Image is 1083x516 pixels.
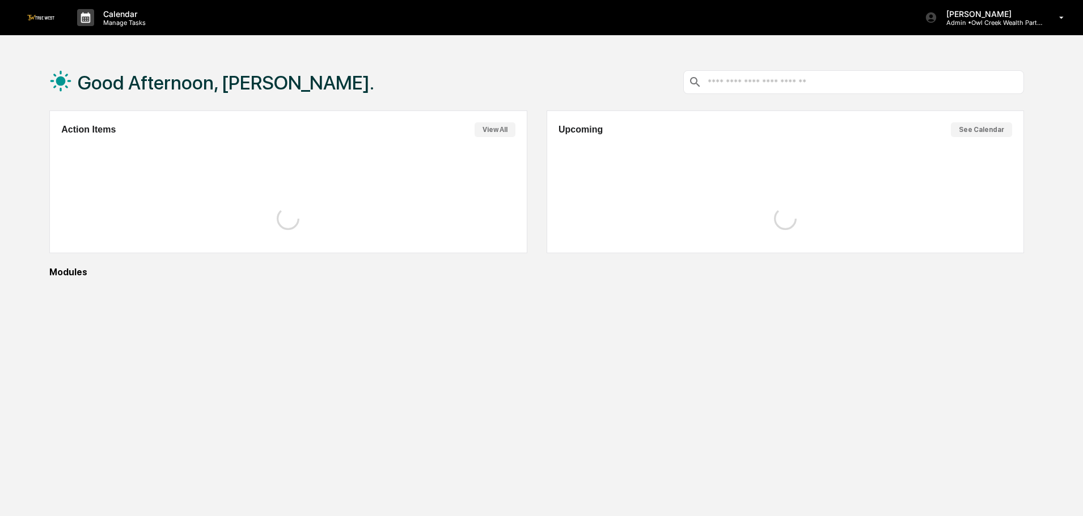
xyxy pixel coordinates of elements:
h2: Action Items [61,125,116,135]
button: View All [475,122,515,137]
img: logo [27,15,54,20]
p: [PERSON_NAME] [937,9,1043,19]
p: Calendar [94,9,151,19]
button: See Calendar [951,122,1012,137]
h1: Good Afternoon, [PERSON_NAME]. [78,71,374,94]
div: Modules [49,267,1024,278]
h2: Upcoming [559,125,603,135]
p: Admin • Owl Creek Wealth Partners [937,19,1043,27]
p: Manage Tasks [94,19,151,27]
